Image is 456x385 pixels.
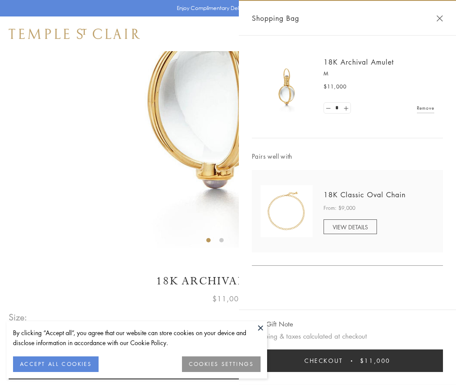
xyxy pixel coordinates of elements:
[324,204,355,212] span: From: $9,000
[360,356,390,365] span: $11,000
[324,57,394,67] a: 18K Archival Amulet
[304,356,343,365] span: Checkout
[182,356,261,372] button: COOKIES SETTINGS
[324,69,434,78] p: M
[9,29,140,39] img: Temple St. Clair
[341,103,350,114] a: Set quantity to 2
[177,4,275,13] p: Enjoy Complimentary Delivery & Returns
[324,219,377,234] a: VIEW DETAILS
[9,310,28,324] span: Size:
[261,61,313,113] img: 18K Archival Amulet
[261,185,313,237] img: N88865-OV18
[13,356,99,372] button: ACCEPT ALL COOKIES
[13,328,261,348] div: By clicking “Accept all”, you agree that our website can store cookies on your device and disclos...
[436,15,443,22] button: Close Shopping Bag
[417,103,434,113] a: Remove
[252,13,299,24] span: Shopping Bag
[252,319,293,330] button: Add Gift Note
[324,82,347,91] span: $11,000
[324,103,333,114] a: Set quantity to 0
[333,223,368,231] span: VIEW DETAILS
[324,190,406,199] a: 18K Classic Oval Chain
[9,274,447,289] h1: 18K Archival Amulet
[252,151,443,161] span: Pairs well with
[252,349,443,372] button: Checkout $11,000
[212,293,244,304] span: $11,000
[252,331,443,342] p: Shipping & taxes calculated at checkout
